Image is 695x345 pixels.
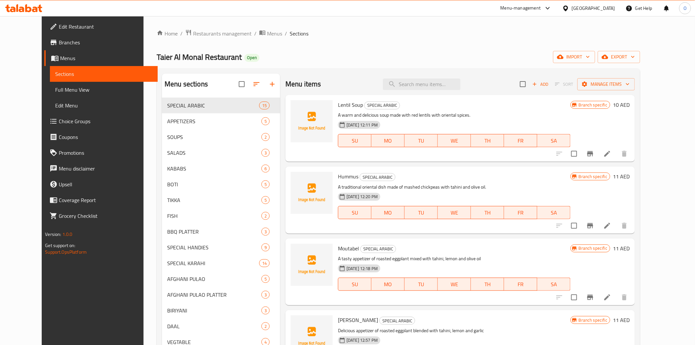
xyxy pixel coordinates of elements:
[507,280,535,289] span: FR
[576,245,610,251] span: Branch specific
[338,315,378,325] span: [PERSON_NAME]
[167,322,261,330] div: DAAL
[44,208,158,224] a: Grocery Checklist
[167,180,261,188] span: BOTI
[582,146,598,162] button: Branch-specific-item
[167,149,261,157] span: SALADS
[617,289,632,305] button: delete
[344,337,380,343] span: [DATE] 12:57 PM
[261,291,270,299] div: items
[44,129,158,145] a: Coupons
[291,100,333,142] img: Lentil Soup
[603,293,611,301] a: Edit menu item
[262,308,269,314] span: 3
[567,147,581,161] span: Select to update
[167,243,261,251] span: SPECIAL HANDIES
[338,100,363,110] span: Lentil Soup
[338,111,571,119] p: A warm and delicious soup made with red lentils with oriental spices.
[59,133,152,141] span: Coupons
[59,165,152,172] span: Menu disclaimer
[567,290,581,304] span: Select to update
[55,86,152,94] span: Full Menu View
[290,30,308,37] span: Sections
[440,208,468,218] span: WE
[261,196,270,204] div: items
[254,30,257,37] li: /
[577,78,635,90] button: Manage items
[162,113,280,129] div: APPETIZERS5
[684,5,686,12] span: O
[44,176,158,192] a: Upsell
[264,76,280,92] button: Add section
[371,206,405,219] button: MO
[405,278,438,291] button: TU
[162,240,280,255] div: SPECIAL HANDIES9
[262,276,269,282] span: 5
[360,245,396,253] div: SPECIAL ARABIC
[262,166,269,172] span: 6
[165,79,208,89] h2: Menu sections
[583,80,630,88] span: Manage items
[474,136,502,146] span: TH
[59,196,152,204] span: Coverage Report
[617,218,632,234] button: delete
[44,34,158,50] a: Branches
[341,208,369,218] span: SU
[59,149,152,157] span: Promotions
[249,76,264,92] span: Sort sections
[576,102,610,108] span: Branch specific
[59,23,152,31] span: Edit Restaurant
[613,315,630,325] h6: 11 AED
[531,80,549,88] span: Add
[374,280,402,289] span: MO
[167,291,261,299] span: AFGHANI PULAO PLATTER
[558,53,590,61] span: import
[193,30,252,37] span: Restaurants management
[59,117,152,125] span: Choice Groups
[380,317,415,325] span: SPECIAL ARABIC
[507,208,535,218] span: FR
[567,219,581,233] span: Select to update
[576,173,610,180] span: Branch specific
[341,136,369,146] span: SU
[162,271,280,287] div: AFGHANI PULAO5
[371,134,405,147] button: MO
[167,259,259,267] span: SPECIAL KARAHI
[162,129,280,145] div: SOUPS2
[407,280,435,289] span: TU
[262,292,269,298] span: 3
[259,259,270,267] div: items
[267,30,282,37] span: Menus
[167,196,261,204] span: TIKKA
[501,4,541,12] div: Menu-management
[291,172,333,214] img: Hummus
[45,230,61,239] span: Version:
[262,134,269,140] span: 2
[261,180,270,188] div: items
[45,248,87,256] a: Support.OpsPlatform
[285,30,287,37] li: /
[603,150,611,158] a: Edit menu item
[613,244,630,253] h6: 11 AED
[162,161,280,176] div: KABABS6
[44,161,158,176] a: Menu disclaimer
[50,66,158,82] a: Sections
[285,79,321,89] h2: Menu items
[261,133,270,141] div: items
[405,206,438,219] button: TU
[507,136,535,146] span: FR
[360,173,395,181] div: SPECIAL ARABIC
[262,323,269,330] span: 2
[262,118,269,125] span: 5
[537,206,571,219] button: SA
[262,181,269,188] span: 5
[259,103,269,109] span: 15
[162,255,280,271] div: SPECIAL KARAHI14
[530,79,551,89] button: Add
[582,289,598,305] button: Branch-specific-item
[162,176,280,192] div: BOTI5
